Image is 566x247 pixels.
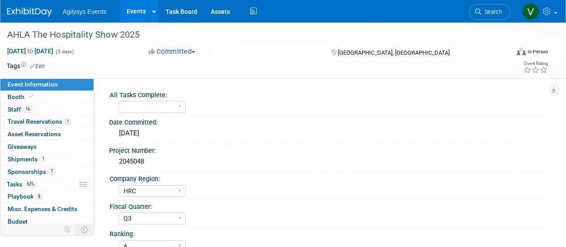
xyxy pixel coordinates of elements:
div: AHLA The Hospitality Show 2025 [4,27,502,43]
div: All Tasks Complete: [110,88,544,100]
a: Misc. Expenses & Credits [0,203,94,215]
div: [DATE] [116,126,541,140]
td: Tags [7,61,45,70]
span: [GEOGRAPHIC_DATA], [GEOGRAPHIC_DATA] [338,49,450,56]
span: Tasks [7,181,37,188]
div: Ranking: [110,227,544,238]
td: Personalize Event Tab Strip [60,224,76,235]
div: 2045048 [116,155,541,169]
span: 63% [25,181,37,187]
a: Event Information [0,78,94,91]
img: Vaitiare Munoz [522,3,539,20]
span: Event Information [8,81,58,88]
a: Sponsorships7 [0,166,94,178]
a: Shipments1 [0,153,94,165]
span: 1 [64,118,71,125]
div: Event Rating [523,61,548,66]
span: Agilysys Events [63,8,106,15]
span: Sponsorships [8,168,55,175]
a: Asset Reservations [0,128,94,140]
a: Staff16 [0,104,94,116]
span: Misc. Expenses & Credits [8,205,77,212]
a: Edit [30,63,45,69]
span: Travel Reservations [8,118,71,125]
span: Booth [8,93,35,100]
div: Date Committed: [109,116,548,127]
a: Playbook8 [0,191,94,203]
img: Format-Inperson.png [517,48,526,55]
span: Shipments [8,156,47,163]
div: Event Format [469,47,548,60]
a: Tasks63% [0,178,94,191]
span: 7 [48,168,55,175]
span: 16 [23,106,32,113]
span: Giveaways [8,143,37,150]
a: Travel Reservations1 [0,116,94,128]
span: [DATE] [DATE] [7,47,54,55]
a: Giveaways [0,141,94,153]
span: to [26,48,34,55]
img: ExhibitDay [7,8,52,17]
span: Search [481,9,502,15]
i: Booth reservation complete [29,94,33,99]
span: (3 days) [55,49,74,55]
div: Project Number: [109,144,548,155]
span: Budget [8,218,28,225]
span: 1 [40,156,47,162]
button: Committed [145,47,199,56]
a: Search [469,4,511,20]
div: Fiscal Quarter: [110,200,544,211]
div: Company Region: [110,172,544,183]
span: 8 [36,193,43,200]
a: Booth [0,91,94,103]
td: Toggle Event Tabs [76,224,94,235]
div: In-Person [527,48,548,55]
span: Asset Reservations [8,130,61,138]
a: Budget [0,216,94,228]
span: Playbook [8,193,43,200]
span: Staff [8,106,32,113]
